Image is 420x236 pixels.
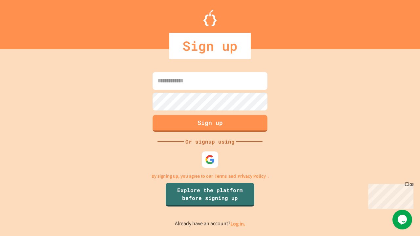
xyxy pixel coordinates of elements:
[169,33,251,59] div: Sign up
[230,220,245,227] a: Log in.
[3,3,45,42] div: Chat with us now!Close
[166,183,254,206] a: Explore the platform before signing up
[392,210,413,229] iframe: chat widget
[205,155,215,165] img: google-icon.svg
[238,173,266,180] a: Privacy Policy
[153,115,267,132] button: Sign up
[175,220,245,228] p: Already have an account?
[184,138,236,146] div: Or signup using
[203,10,217,26] img: Logo.svg
[366,181,413,209] iframe: chat widget
[152,173,269,180] p: By signing up, you agree to our and .
[215,173,227,180] a: Terms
